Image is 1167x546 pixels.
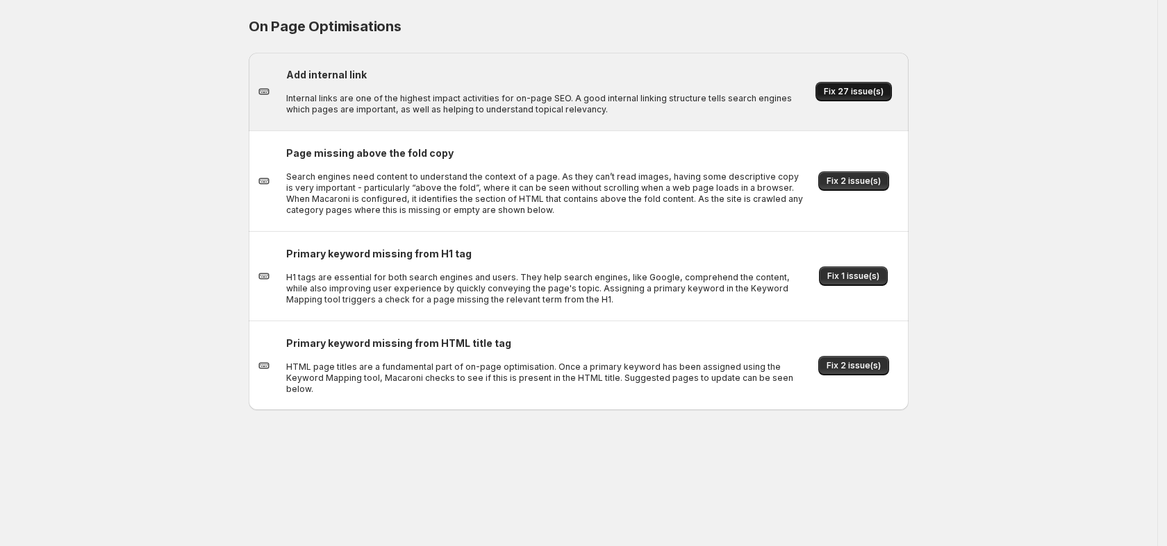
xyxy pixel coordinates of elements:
h2: Primary keyword missing from HTML title tag [286,336,511,350]
h2: Add internal link [286,68,367,82]
button: Fix 2 issue(s) [818,171,889,191]
span: Fix 1 issue(s) [827,271,879,282]
span: Fix 2 issue(s) [827,360,881,371]
p: HTML page titles are a fundamental part of on-page optimisation. Once a primary keyword has been ... [286,361,804,395]
button: Fix 27 issue(s) [816,82,892,101]
button: Fix 2 issue(s) [818,356,889,375]
p: H1 tags are essential for both search engines and users. They help search engines, like Google, c... [286,272,805,305]
h2: Page missing above the fold copy [286,146,454,160]
p: Search engines need content to understand the context of a page. As they can’t read images, havin... [286,171,804,216]
h2: Primary keyword missing from H1 tag [286,247,472,261]
span: Fix 2 issue(s) [827,176,881,187]
button: Fix 1 issue(s) [819,266,888,286]
p: Internal links are one of the highest impact activities for on-page SEO. A good internal linking ... [286,93,802,115]
span: Fix 27 issue(s) [824,86,884,97]
span: On Page Optimisations [249,18,402,35]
